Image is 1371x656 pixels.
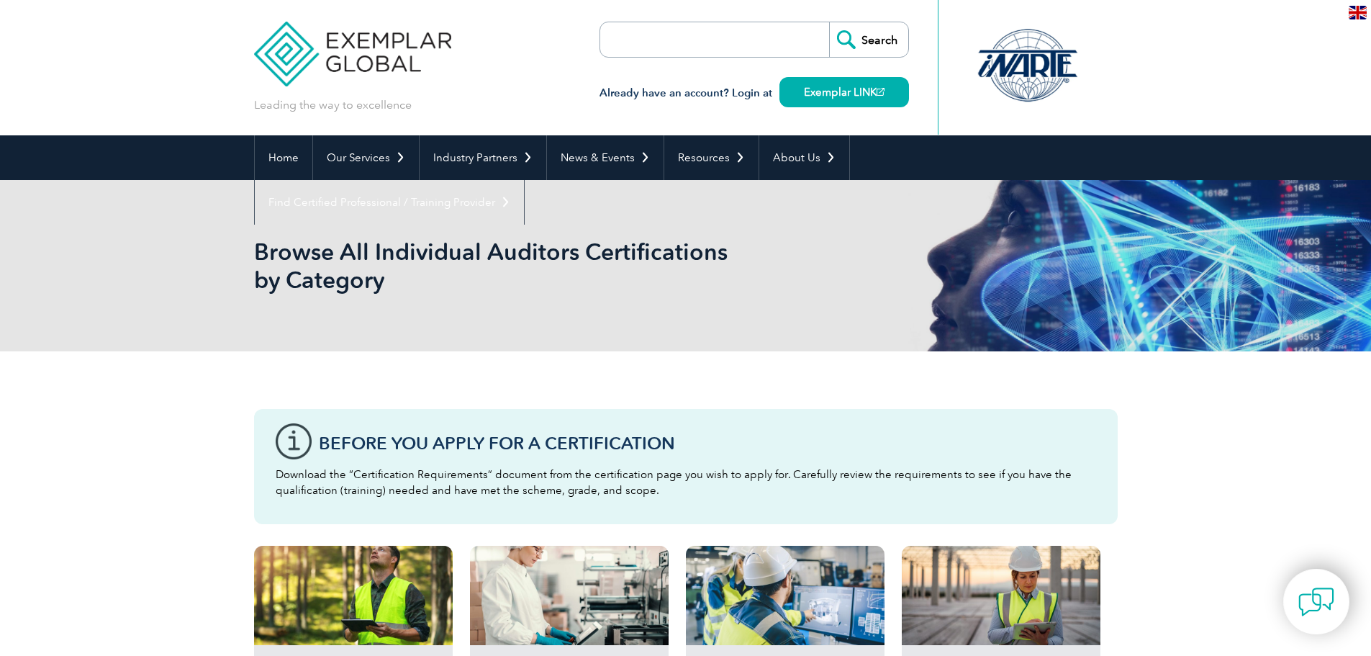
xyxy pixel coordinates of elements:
[313,135,419,180] a: Our Services
[829,22,908,57] input: Search
[255,135,312,180] a: Home
[779,77,909,107] a: Exemplar LINK
[319,434,1096,452] h3: Before You Apply For a Certification
[276,467,1096,498] p: Download the “Certification Requirements” document from the certification page you wish to apply ...
[1298,584,1334,620] img: contact-chat.png
[254,238,807,294] h1: Browse All Individual Auditors Certifications by Category
[877,88,884,96] img: open_square.png
[599,84,909,102] h3: Already have an account? Login at
[759,135,849,180] a: About Us
[255,180,524,225] a: Find Certified Professional / Training Provider
[254,97,412,113] p: Leading the way to excellence
[1349,6,1367,19] img: en
[664,135,759,180] a: Resources
[420,135,546,180] a: Industry Partners
[547,135,664,180] a: News & Events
